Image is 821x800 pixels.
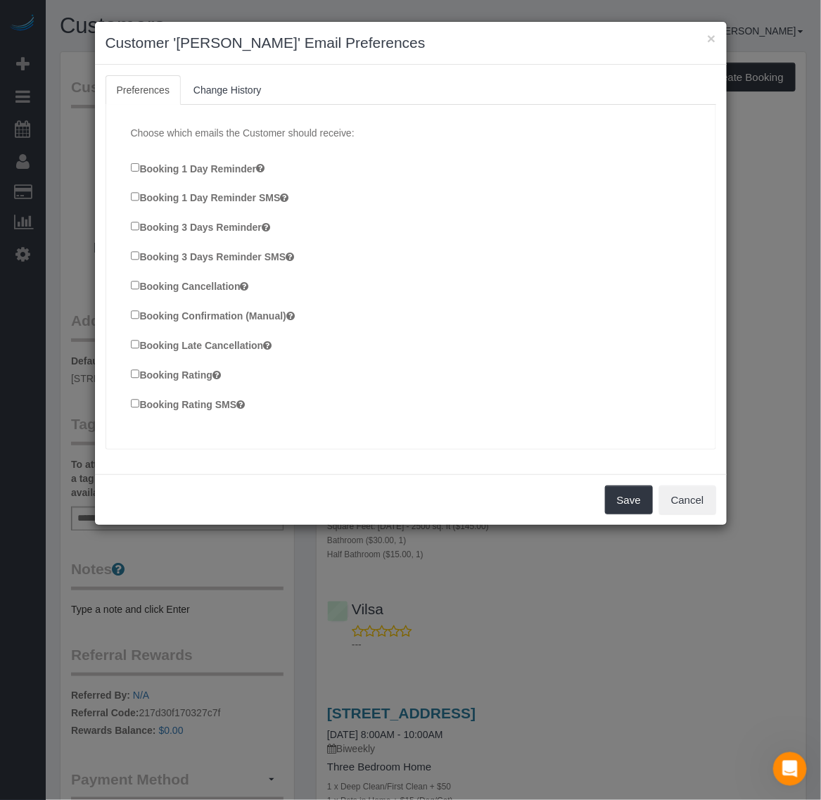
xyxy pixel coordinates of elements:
[131,248,295,264] label: Booking 3 Days Reminder SMS
[95,22,727,525] sui-modal: Customer 'Jenna Wise' Email Preferences
[131,340,140,349] input: Booking Late Cancellation
[131,222,140,231] input: Booking 3 Days Reminder
[659,485,716,515] button: Cancel
[131,426,265,441] label: Booking created by Staff
[131,192,140,201] input: Booking 1 Day Reminder SMS
[106,32,716,53] h3: Customer '[PERSON_NAME]' Email Preferences
[131,126,691,140] p: Choose which emails the Customer should receive:
[106,75,181,105] a: Preferences
[131,369,140,379] input: Booking Rating
[131,189,289,205] label: Booking 1 Day Reminder SMS
[131,399,140,408] input: Booking Rating SMS
[131,160,265,176] label: Booking 1 Day Reminder
[131,310,140,319] input: Booking Confirmation (Manual)
[707,31,715,46] button: ×
[131,251,140,260] input: Booking 3 Days Reminder SMS
[131,337,272,353] label: Booking Late Cancellation
[131,278,249,293] label: Booking Cancellation
[182,75,273,105] a: Change History
[131,396,246,412] label: Booking Rating SMS
[131,281,140,290] input: Booking Cancellation
[131,219,270,234] label: Booking 3 Days Reminder
[773,752,807,786] iframe: Intercom live chat
[131,307,295,323] label: Booking Confirmation (Manual)
[131,367,221,382] label: Booking Rating
[605,485,653,515] button: Save
[131,163,140,172] input: Booking 1 Day Reminder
